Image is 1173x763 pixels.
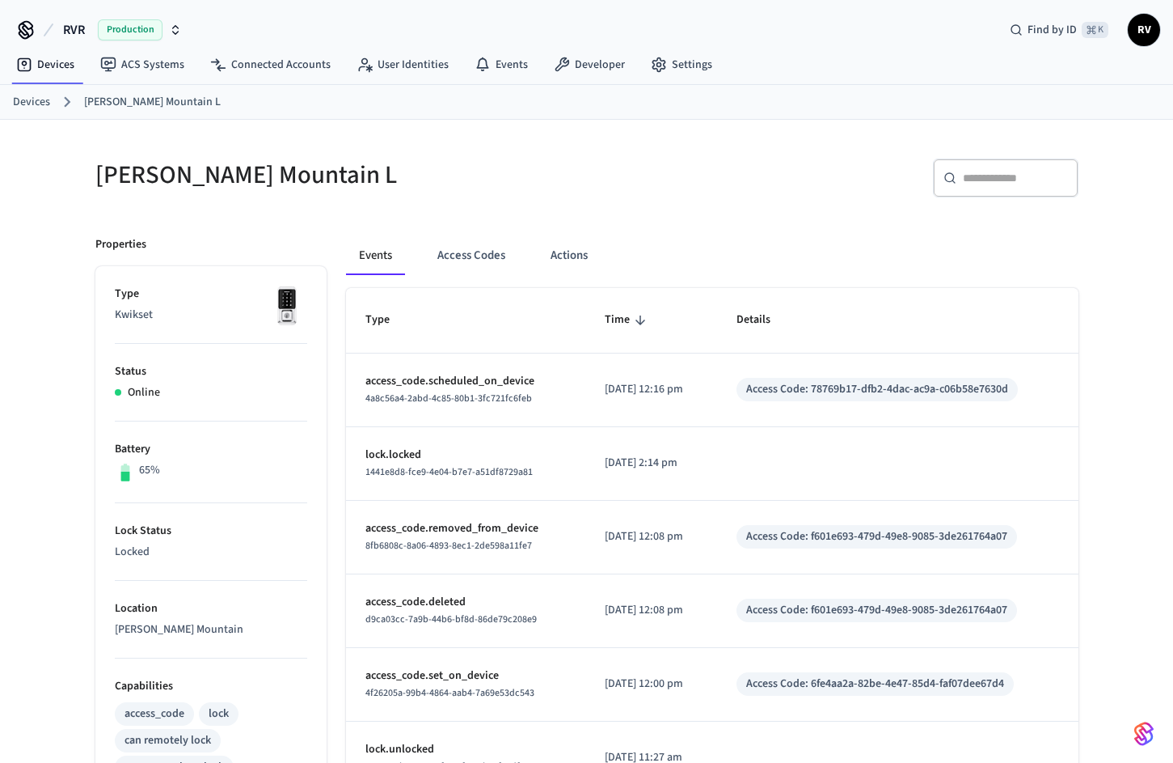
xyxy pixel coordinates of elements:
[87,50,197,79] a: ACS Systems
[365,539,532,553] span: 8fb6808c-8a06-4893-8ec1-2de598a11fe7
[13,94,50,111] a: Devices
[115,307,307,324] p: Kwikset
[95,159,577,192] h5: [PERSON_NAME] Mountain L
[746,381,1008,398] div: Access Code: 78769b17-dfb2-4dac-ac9a-c06b58e7630d
[197,50,344,79] a: Connected Accounts
[997,15,1121,45] div: Find by ID⌘ K
[115,544,307,561] p: Locked
[95,236,146,253] p: Properties
[139,462,160,479] p: 65%
[346,236,405,275] button: Events
[115,363,307,380] p: Status
[115,523,307,540] p: Lock Status
[365,307,411,333] span: Type
[605,602,698,619] p: [DATE] 12:08 pm
[98,19,162,40] span: Production
[84,94,221,111] a: [PERSON_NAME] Mountain L
[115,621,307,638] p: [PERSON_NAME] Mountain
[128,384,160,401] p: Online
[605,307,651,333] span: Time
[365,373,566,390] p: access_code.scheduled_on_device
[746,602,1007,619] div: Access Code: f601e693-479d-49e8-9085-3de261764a07
[605,381,698,398] p: [DATE] 12:16 pm
[541,50,638,79] a: Developer
[462,50,541,79] a: Events
[267,286,307,326] img: Kwikset Halo Touchscreen Wifi Enabled Smart Lock, Polished Chrome, Front
[365,392,532,405] span: 4a8c56a4-2abd-4c85-80b1-3fc721fc6feb
[538,236,601,275] button: Actions
[365,594,566,611] p: access_code.deleted
[3,50,87,79] a: Devices
[365,668,566,685] p: access_code.set_on_device
[746,528,1007,545] div: Access Code: f601e693-479d-49e8-9085-3de261764a07
[115,441,307,458] p: Battery
[365,686,534,700] span: 4f26205a-99b4-4864-aab4-7a69e53dc543
[115,678,307,695] p: Capabilities
[736,307,791,333] span: Details
[124,706,184,723] div: access_code
[1134,721,1154,747] img: SeamLogoGradient.69752ec5.svg
[1128,14,1160,46] button: RV
[115,286,307,303] p: Type
[1082,22,1108,38] span: ⌘ K
[365,465,533,479] span: 1441e8d8-fce9-4e04-b7e7-a51df8729a81
[209,706,229,723] div: lock
[124,732,211,749] div: can remotely lock
[638,50,725,79] a: Settings
[365,741,566,758] p: lock.unlocked
[605,528,698,545] p: [DATE] 12:08 pm
[424,236,518,275] button: Access Codes
[605,676,698,693] p: [DATE] 12:00 pm
[746,676,1004,693] div: Access Code: 6fe4aa2a-82be-4e47-85d4-faf07dee67d4
[365,613,537,626] span: d9ca03cc-7a9b-44b6-bf8d-86de79c208e9
[344,50,462,79] a: User Identities
[365,447,566,464] p: lock.locked
[115,600,307,617] p: Location
[346,236,1078,275] div: ant example
[365,520,566,537] p: access_code.removed_from_device
[605,455,698,472] p: [DATE] 2:14 pm
[63,20,85,40] span: RVR
[1027,22,1077,38] span: Find by ID
[1129,15,1158,45] span: RV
